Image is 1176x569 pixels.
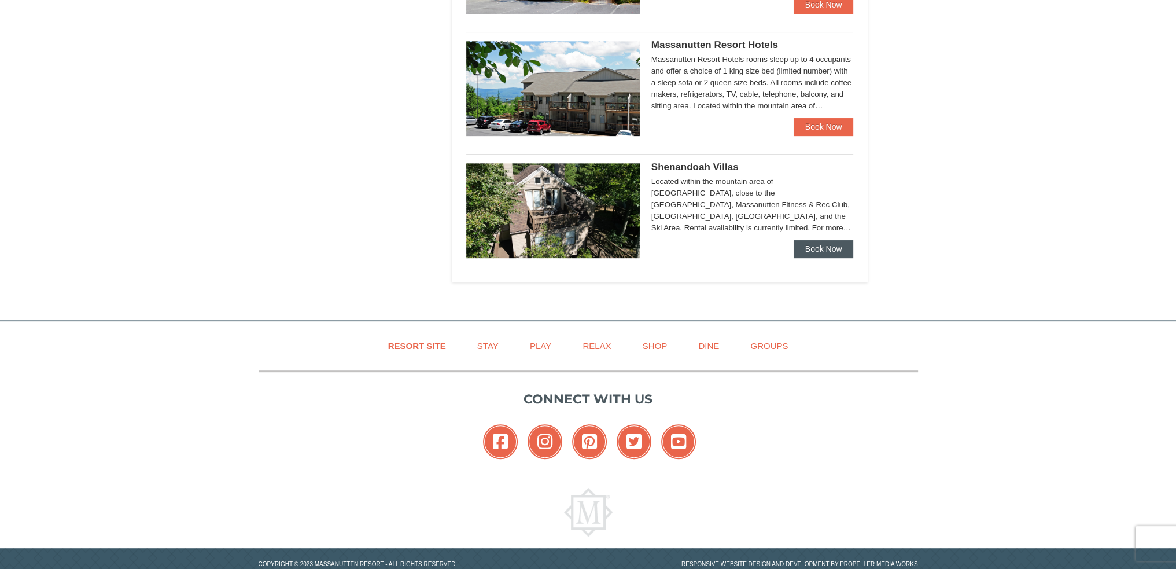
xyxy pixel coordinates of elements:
a: Shop [628,333,682,359]
a: Relax [568,333,625,359]
img: Massanutten Resort Logo [564,488,613,537]
a: Play [515,333,566,359]
a: Resort Site [374,333,460,359]
p: Copyright © 2023 Massanutten Resort - All Rights Reserved. [250,560,588,568]
a: Responsive website design and development by Propeller Media Works [681,561,918,567]
div: Located within the mountain area of [GEOGRAPHIC_DATA], close to the [GEOGRAPHIC_DATA], Massanutte... [651,176,854,234]
img: 19219026-1-e3b4ac8e.jpg [466,41,640,136]
a: Book Now [794,118,854,136]
a: Dine [684,333,733,359]
a: Groups [736,333,802,359]
a: Book Now [794,240,854,258]
a: Stay [463,333,513,359]
span: Massanutten Resort Hotels [651,39,778,50]
div: Massanutten Resort Hotels rooms sleep up to 4 occupants and offer a choice of 1 king size bed (li... [651,54,854,112]
span: Shenandoah Villas [651,161,739,172]
img: 19219019-2-e70bf45f.jpg [466,163,640,258]
p: Connect with us [259,390,918,409]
